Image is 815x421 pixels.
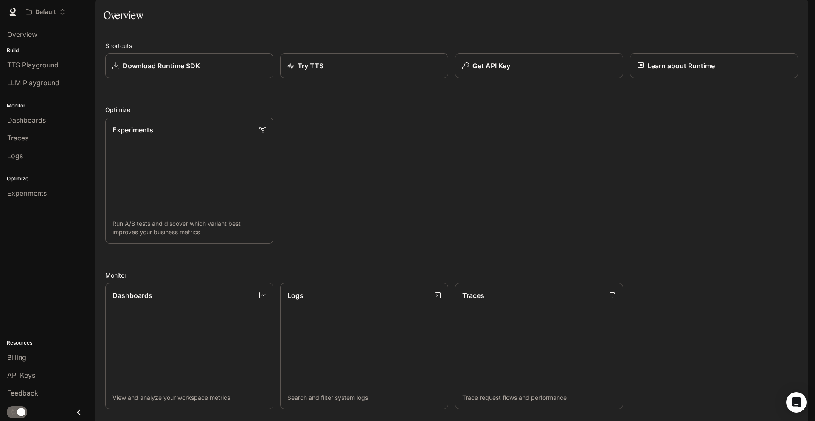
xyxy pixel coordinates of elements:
p: Logs [287,290,304,300]
h2: Optimize [105,105,798,114]
h2: Shortcuts [105,41,798,50]
h1: Overview [104,7,143,24]
p: Experiments [112,125,153,135]
h2: Monitor [105,271,798,280]
a: Download Runtime SDK [105,53,273,78]
p: Try TTS [298,61,323,71]
a: Try TTS [280,53,448,78]
a: ExperimentsRun A/B tests and discover which variant best improves your business metrics [105,118,273,244]
div: Open Intercom Messenger [786,392,807,413]
p: Default [35,8,56,16]
p: Search and filter system logs [287,393,441,402]
p: Dashboards [112,290,152,300]
p: Learn about Runtime [647,61,715,71]
p: Run A/B tests and discover which variant best improves your business metrics [112,219,266,236]
p: Trace request flows and performance [462,393,616,402]
a: Learn about Runtime [630,53,798,78]
a: LogsSearch and filter system logs [280,283,448,409]
p: Traces [462,290,484,300]
a: DashboardsView and analyze your workspace metrics [105,283,273,409]
p: Get API Key [472,61,510,71]
button: Open workspace menu [22,3,69,20]
p: View and analyze your workspace metrics [112,393,266,402]
a: TracesTrace request flows and performance [455,283,623,409]
button: Get API Key [455,53,623,78]
p: Download Runtime SDK [123,61,200,71]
